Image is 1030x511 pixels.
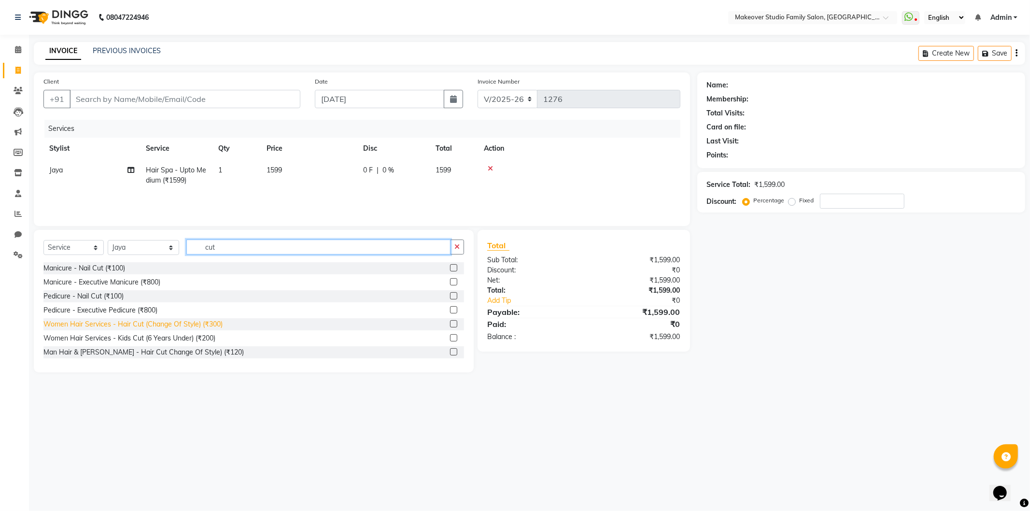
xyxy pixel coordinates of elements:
[480,296,601,306] a: Add Tip
[584,255,688,265] div: ₹1,599.00
[584,332,688,342] div: ₹1,599.00
[377,165,379,175] span: |
[480,285,584,296] div: Total:
[45,43,81,60] a: INVOICE
[480,275,584,285] div: Net:
[480,255,584,265] div: Sub Total:
[43,319,223,329] div: Women Hair Services - Hair Cut (Change Of Style) (₹300)
[480,318,584,330] div: Paid:
[43,77,59,86] label: Client
[357,138,430,159] th: Disc
[978,46,1012,61] button: Save
[436,166,451,174] span: 1599
[43,90,71,108] button: +91
[70,90,300,108] input: Search by Name/Mobile/Email/Code
[584,265,688,275] div: ₹0
[707,180,751,190] div: Service Total:
[480,332,584,342] div: Balance :
[430,138,478,159] th: Total
[584,275,688,285] div: ₹1,599.00
[755,180,785,190] div: ₹1,599.00
[43,291,124,301] div: Pedicure - Nail Cut (₹100)
[918,46,974,61] button: Create New
[106,4,149,31] b: 08047224946
[707,80,729,90] div: Name:
[261,138,357,159] th: Price
[212,138,261,159] th: Qty
[43,305,157,315] div: Pedicure - Executive Pedicure (₹800)
[382,165,394,175] span: 0 %
[267,166,282,174] span: 1599
[989,472,1020,501] iframe: chat widget
[43,347,244,357] div: Man Hair & [PERSON_NAME] - Hair Cut Change Of Style) (₹120)
[601,296,688,306] div: ₹0
[478,77,520,86] label: Invoice Number
[754,196,785,205] label: Percentage
[584,285,688,296] div: ₹1,599.00
[44,120,688,138] div: Services
[186,240,451,255] input: Search or Scan
[43,263,125,273] div: Manicure - Nail Cut (₹100)
[584,318,688,330] div: ₹0
[315,77,328,86] label: Date
[707,122,747,132] div: Card on file:
[707,94,749,104] div: Membership:
[146,166,206,185] span: Hair Spa - Upto Medium (₹1599)
[140,138,212,159] th: Service
[43,277,160,287] div: Manicure - Executive Manicure (₹800)
[707,108,745,118] div: Total Visits:
[990,13,1012,23] span: Admin
[93,46,161,55] a: PREVIOUS INVOICES
[49,166,63,174] span: Jaya
[363,165,373,175] span: 0 F
[478,138,680,159] th: Action
[707,136,739,146] div: Last Visit:
[43,333,215,343] div: Women Hair Services - Kids Cut (6 Years Under) (₹200)
[707,150,729,160] div: Points:
[487,241,509,251] span: Total
[43,138,140,159] th: Stylist
[25,4,91,31] img: logo
[707,197,737,207] div: Discount:
[800,196,814,205] label: Fixed
[218,166,222,174] span: 1
[584,306,688,318] div: ₹1,599.00
[480,265,584,275] div: Discount:
[480,306,584,318] div: Payable:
